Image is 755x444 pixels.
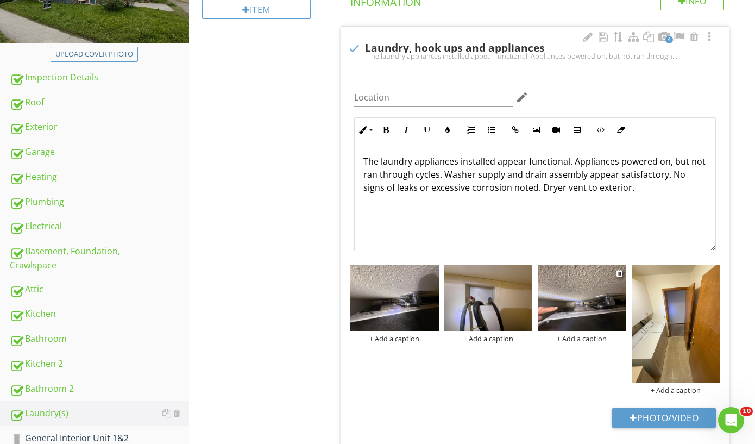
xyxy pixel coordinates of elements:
button: Photo/Video [612,408,716,428]
button: Insert Image (⌘P) [525,120,546,140]
button: Insert Video [546,120,567,140]
button: Insert Table [567,120,587,140]
div: Heating [10,170,189,184]
div: Laundry(s) [10,407,189,421]
div: Kitchen [10,307,189,321]
div: Bathroom 2 [10,382,189,396]
div: + Add a caption [444,334,532,343]
div: Inspection Details [10,71,189,85]
div: Kitchen 2 [10,357,189,371]
button: Insert Link (⌘K) [505,120,525,140]
div: Attic [10,283,189,297]
img: data [444,265,532,331]
iframe: Intercom live chat [718,407,744,433]
i: edit [515,91,528,104]
div: Garage [10,145,189,159]
span: 4 [665,36,673,43]
button: Ordered List [461,120,481,140]
button: Code View [590,120,611,140]
div: Electrical [10,220,189,234]
button: Underline (⌘U) [417,120,437,140]
div: Roof [10,96,189,110]
div: Plumbing [10,195,189,209]
button: Colors [437,120,458,140]
button: Inline Style [355,120,375,140]
img: data [350,265,438,331]
div: + Add a caption [538,334,626,343]
img: data [632,265,720,383]
div: + Add a caption [632,386,720,395]
p: The laundry appliances installed appear functional. Appliances powered on, but not ran through cy... [363,155,707,194]
img: data [538,265,626,331]
div: Bathroom [10,332,189,346]
div: Upload cover photo [55,49,133,60]
button: Upload cover photo [51,47,138,62]
span: 10 [740,407,753,416]
div: Exterior [10,120,189,134]
button: Unordered List [481,120,502,140]
input: Location [354,89,513,107]
div: + Add a caption [350,334,438,343]
button: Clear Formatting [611,120,631,140]
div: The laundry appliances installed appear functional. Appliances powered on, but not ran through cy... [348,52,722,60]
div: Basement, Foundation, Crawlspace [10,245,189,272]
